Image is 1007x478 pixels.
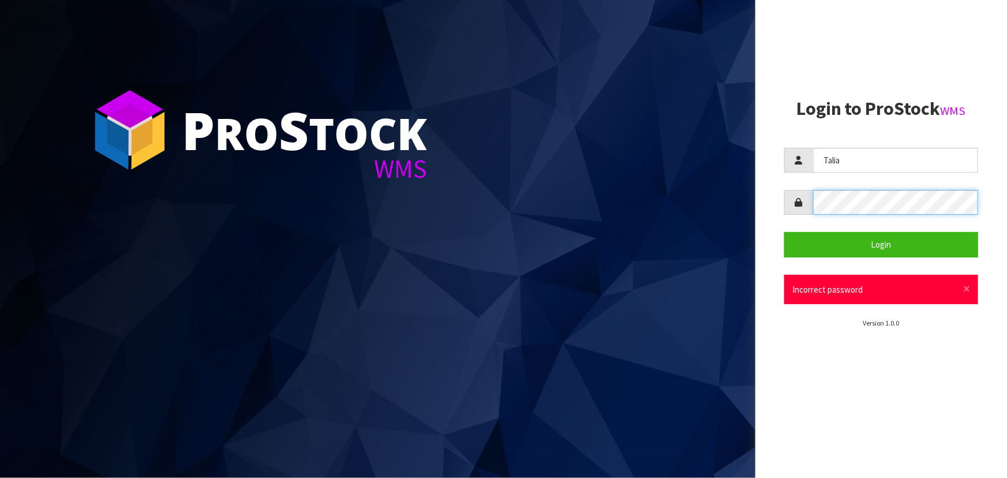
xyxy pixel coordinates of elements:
[863,319,899,327] small: Version 1.0.0
[87,87,173,173] img: ProStock Cube
[793,284,863,295] span: Incorrect password
[813,148,978,173] input: Username
[182,156,427,182] div: WMS
[182,104,427,156] div: ro tock
[279,95,309,165] span: S
[182,95,215,165] span: P
[784,232,978,257] button: Login
[784,99,978,119] h2: Login to ProStock
[963,281,970,297] span: ×
[941,103,966,118] small: WMS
